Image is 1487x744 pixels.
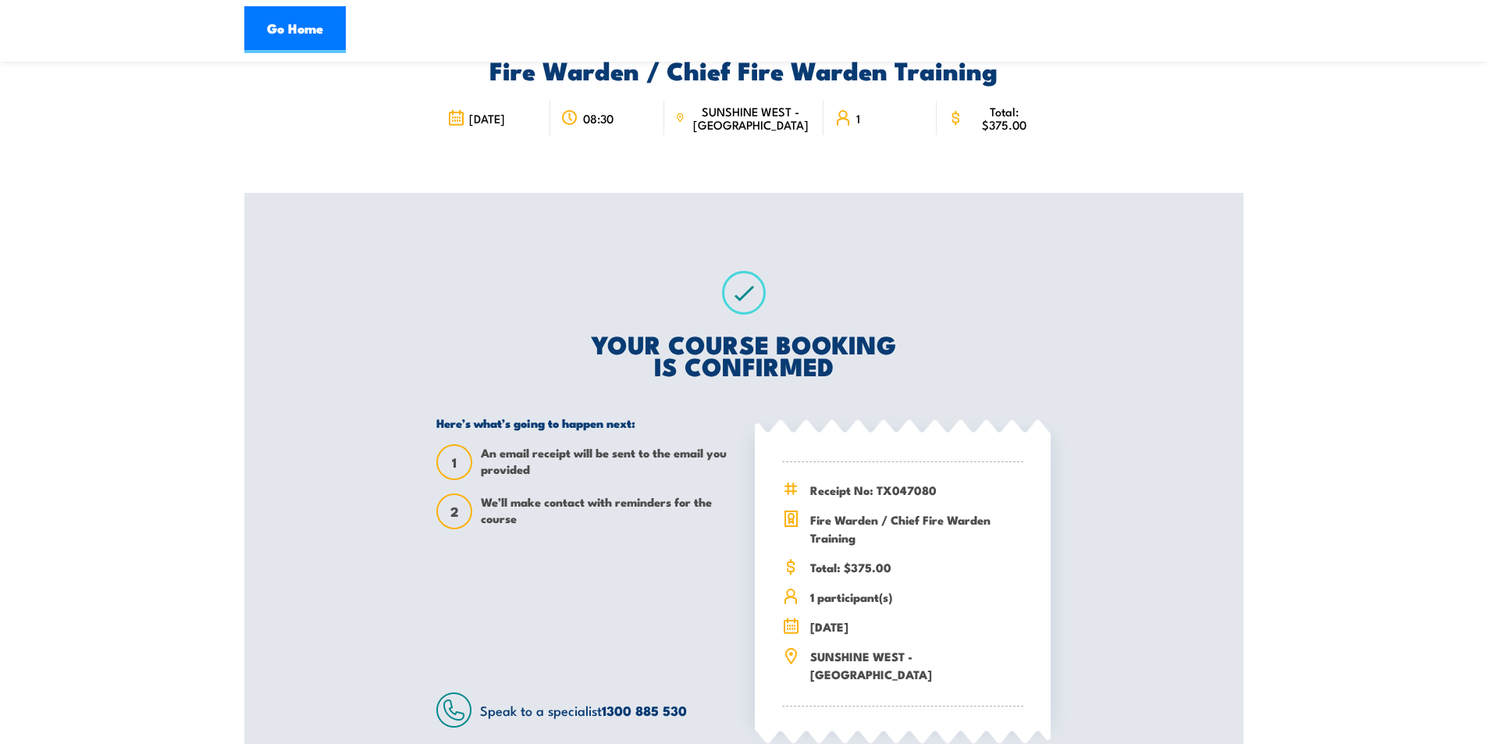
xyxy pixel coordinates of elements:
a: Go Home [244,6,346,53]
span: 2 [438,504,471,520]
span: 1 [856,112,860,125]
span: We’ll make contact with reminders for the course [481,493,732,529]
span: [DATE] [469,112,505,125]
span: [DATE] [810,618,1023,635]
a: 1300 885 530 [602,700,687,721]
span: Total: $375.00 [969,105,1040,131]
h5: Here’s what’s going to happen next: [436,415,732,430]
span: 1 [438,454,471,471]
span: An email receipt will be sent to the email you provided [481,444,732,480]
span: Speak to a specialist [480,700,687,720]
h2: YOUR COURSE BOOKING IS CONFIRMED [436,333,1051,376]
span: 08:30 [583,112,614,125]
span: SUNSHINE WEST - [GEOGRAPHIC_DATA] [810,647,1023,683]
span: Total: $375.00 [810,558,1023,576]
span: Fire Warden / Chief Fire Warden Training [810,511,1023,546]
span: SUNSHINE WEST - [GEOGRAPHIC_DATA] [689,105,812,131]
h2: Fire Warden / Chief Fire Warden Training [436,59,1051,80]
span: 1 participant(s) [810,588,1023,606]
span: Receipt No: TX047080 [810,481,1023,499]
